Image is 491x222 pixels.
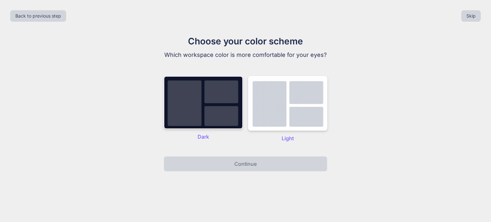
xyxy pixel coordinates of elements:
[10,10,66,22] button: Back to previous step
[234,160,257,168] p: Continue
[164,156,327,172] button: Continue
[164,76,243,129] img: dark
[248,134,327,142] p: Light
[138,34,353,48] h1: Choose your color scheme
[138,50,353,59] p: Which workspace color is more comfortable for your eyes?
[461,10,481,22] button: Skip
[248,76,327,131] img: dark
[164,133,243,141] p: Dark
